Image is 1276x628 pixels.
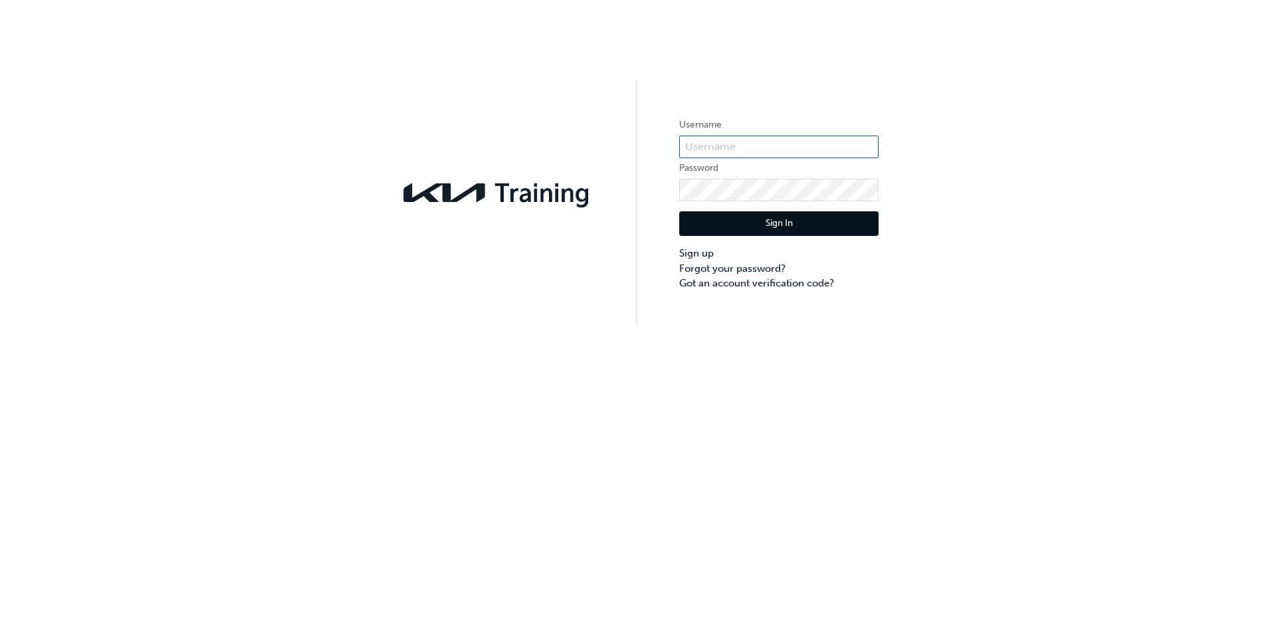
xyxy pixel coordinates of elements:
label: Username [679,117,879,133]
img: kia-training [397,175,597,211]
label: Password [679,160,879,176]
input: Username [679,136,879,158]
a: Sign up [679,246,879,261]
a: Forgot your password? [679,261,879,276]
button: Sign In [679,211,879,237]
a: Got an account verification code? [679,276,879,291]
